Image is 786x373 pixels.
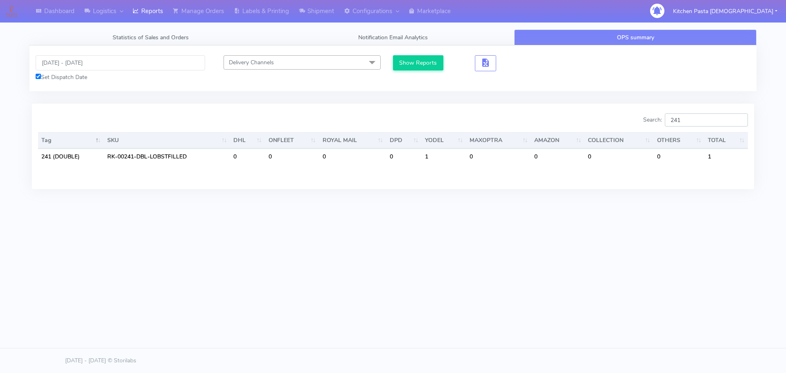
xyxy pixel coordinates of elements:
th: OTHERS : activate to sort column ascending [654,132,705,149]
td: 1 [422,149,466,164]
td: 0 [386,149,422,164]
th: DHL : activate to sort column ascending [230,132,265,149]
th: Tag: activate to sort column descending [38,132,104,149]
th: TOTAL : activate to sort column ascending [705,132,748,149]
span: Statistics of Sales and Orders [113,34,189,41]
label: Search: [643,113,748,127]
td: 0 [230,149,265,164]
th: YODEL : activate to sort column ascending [422,132,466,149]
input: Search: [665,113,748,127]
td: 0 [585,149,654,164]
td: RK-00241-DBL-LOBSTFILLED [104,149,230,164]
th: SKU: activate to sort column ascending [104,132,230,149]
td: 1 [705,149,748,164]
button: Show Reports [393,55,443,70]
span: OPS summary [617,34,654,41]
th: MAXOPTRA : activate to sort column ascending [466,132,531,149]
td: 0 [531,149,585,164]
td: 0 [265,149,319,164]
span: Notification Email Analytics [358,34,428,41]
th: AMAZON : activate to sort column ascending [531,132,585,149]
td: 241 (DOUBLE) [38,149,104,164]
th: ONFLEET : activate to sort column ascending [265,132,319,149]
span: Delivery Channels [229,59,274,66]
input: Pick the Daterange [36,55,205,70]
th: ROYAL MAIL : activate to sort column ascending [319,132,386,149]
td: 0 [466,149,531,164]
div: Set Dispatch Date [36,73,205,81]
button: Kitchen Pasta [DEMOGRAPHIC_DATA] [667,3,784,20]
td: 0 [319,149,386,164]
ul: Tabs [29,29,757,45]
th: DPD : activate to sort column ascending [386,132,422,149]
th: COLLECTION : activate to sort column ascending [585,132,654,149]
td: 0 [654,149,705,164]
